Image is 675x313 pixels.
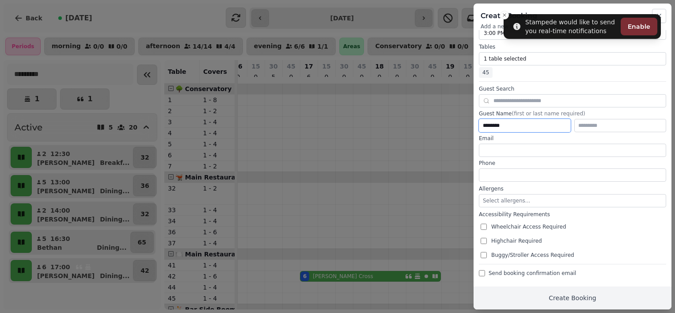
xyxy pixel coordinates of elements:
[479,185,666,192] label: Allergens
[479,110,666,117] label: Guest Name
[479,52,666,65] button: 1 table selected
[479,85,666,92] label: Guest Search
[481,238,487,244] input: Highchair Required
[481,11,664,21] h2: Create Booking
[491,223,566,230] span: Wheelchair Access Required
[481,224,487,230] input: Wheelchair Access Required
[481,252,487,258] input: Buggy/Stroller Access Required
[479,27,666,40] button: 3:00 PM
[483,198,530,204] span: Select allergens...
[479,135,666,142] label: Email
[479,160,666,167] label: Phone
[479,43,666,50] label: Tables
[491,237,542,244] span: Highchair Required
[479,67,493,78] span: 45
[512,111,585,117] span: (first or last name required)
[491,252,574,259] span: Buggy/Stroller Access Required
[481,23,664,30] p: Add a new booking to the day planner
[479,194,666,207] button: Select allergens...
[479,211,666,218] label: Accessibility Requirements
[479,270,485,276] input: Send booking confirmation email
[474,286,671,309] button: Create Booking
[489,270,576,277] span: Send booking confirmation email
